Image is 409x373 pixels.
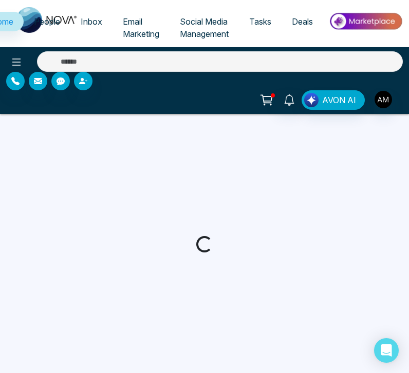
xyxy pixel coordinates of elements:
img: User Avatar [375,91,392,108]
button: AVON AI [302,90,365,110]
span: AVON AI [322,94,356,106]
img: Nova CRM Logo [16,7,78,33]
img: Lead Flow [304,93,319,107]
a: Social Media Management [170,12,239,44]
a: People [24,12,70,31]
span: Inbox [81,16,102,27]
span: Deals [292,16,313,27]
img: Market-place.gif [328,10,403,33]
span: People [34,16,60,27]
a: Inbox [70,12,113,31]
span: Tasks [249,16,271,27]
div: Open Intercom Messenger [374,338,399,363]
a: Tasks [239,12,282,31]
span: Email Marketing [123,16,159,39]
a: Deals [282,12,323,31]
a: Email Marketing [113,12,170,44]
span: Social Media Management [180,16,229,39]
